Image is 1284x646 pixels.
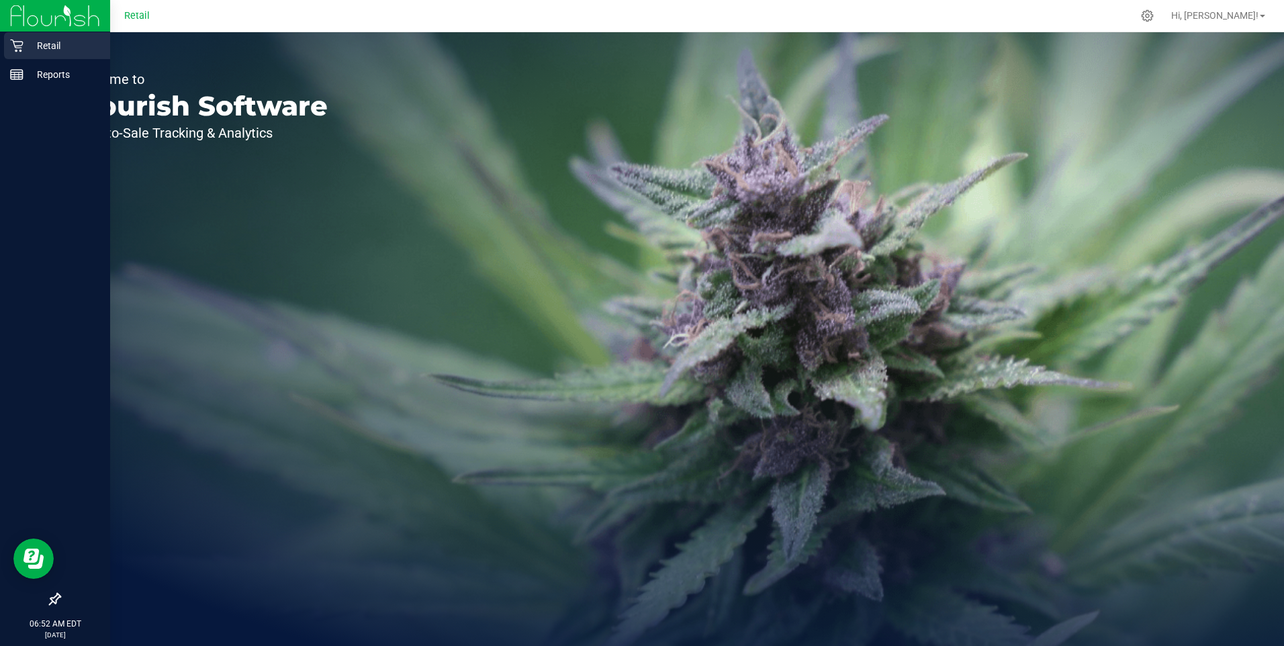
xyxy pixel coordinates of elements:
inline-svg: Retail [10,39,24,52]
p: Welcome to [73,73,328,86]
span: Hi, [PERSON_NAME]! [1171,10,1258,21]
div: Manage settings [1139,9,1156,22]
p: Seed-to-Sale Tracking & Analytics [73,126,328,140]
span: Retail [124,10,150,21]
p: Reports [24,66,104,83]
p: Flourish Software [73,93,328,120]
p: Retail [24,38,104,54]
p: [DATE] [6,630,104,640]
inline-svg: Reports [10,68,24,81]
p: 06:52 AM EDT [6,618,104,630]
iframe: Resource center [13,539,54,579]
